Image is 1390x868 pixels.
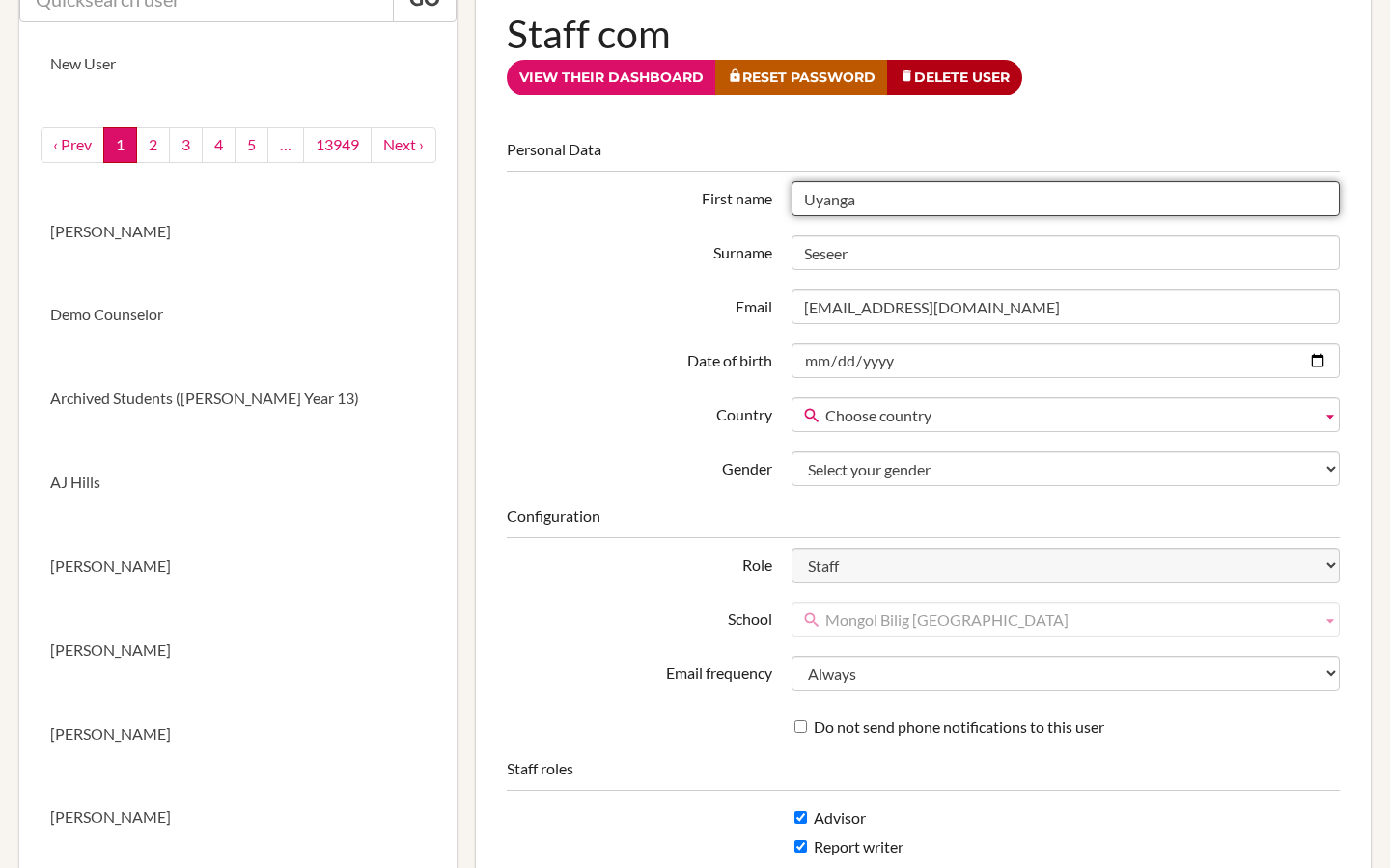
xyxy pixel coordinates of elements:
[887,60,1022,95] a: Delete User
[19,441,457,525] a: AJ Hills
[497,343,781,372] label: Date of birth
[794,836,903,858] label: Report writer
[715,60,888,95] a: Reset Password
[19,775,457,859] a: [PERSON_NAME]
[794,720,807,733] input: Do not send phone notifications to this user
[19,22,457,106] a: New User
[41,127,104,163] a: ‹ Prev
[825,603,1314,637] span: Mongol Bilig [GEOGRAPHIC_DATA]
[507,758,1340,791] legend: Staff roles
[169,127,203,163] a: 3
[497,181,781,210] label: First name
[103,127,137,163] a: 1
[794,807,866,829] label: Advisor
[794,811,807,824] input: Advisor
[497,602,781,631] label: School
[825,398,1314,433] span: Choose country
[507,60,716,95] a: View their dashboard
[303,127,372,163] a: 13949
[794,840,807,853] input: Report writer
[19,525,457,609] a: [PERSON_NAME]
[507,139,1340,172] legend: Personal Data
[497,289,781,318] label: Email
[497,548,781,577] label: Role
[19,692,457,776] a: [PERSON_NAME]
[19,190,457,274] a: [PERSON_NAME]
[507,505,1340,538] legend: Configuration
[497,451,781,480] label: Gender
[19,357,457,441] a: Archived Students ([PERSON_NAME] Year 13)
[202,127,236,163] a: 4
[497,235,781,264] label: Surname
[267,127,304,163] a: …
[497,397,781,426] label: Country
[794,717,1104,739] label: Do not send phone notifications to this user
[136,127,170,163] a: 2
[235,127,268,163] a: 5
[19,273,457,357] a: Demo Counselor
[507,7,1340,60] h1: Staff com
[371,127,436,163] a: next
[19,609,457,692] a: [PERSON_NAME]
[497,656,781,685] label: Email frequency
